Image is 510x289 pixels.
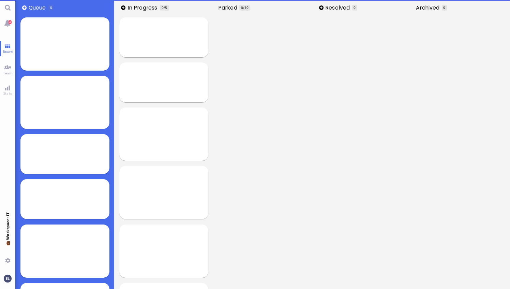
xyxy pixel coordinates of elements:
[416,4,442,12] span: Archived
[443,5,445,10] span: 0
[9,20,12,24] span: 4
[5,240,10,255] span: 💼 Workspace: IT
[354,5,356,10] span: 0
[164,5,167,10] span: /5
[2,91,14,96] span: Stats
[243,5,249,10] span: /10
[218,4,239,12] span: Parked
[1,49,14,54] span: Board
[1,71,14,75] span: Team
[50,5,52,10] span: 0
[241,5,243,10] span: 0
[4,275,11,282] img: You
[29,4,48,12] span: Queue
[121,5,125,10] button: Add
[319,5,324,10] button: Add
[162,5,164,10] span: 0
[127,4,160,12] span: In progress
[22,5,27,10] button: Add
[325,4,352,12] span: Resolved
